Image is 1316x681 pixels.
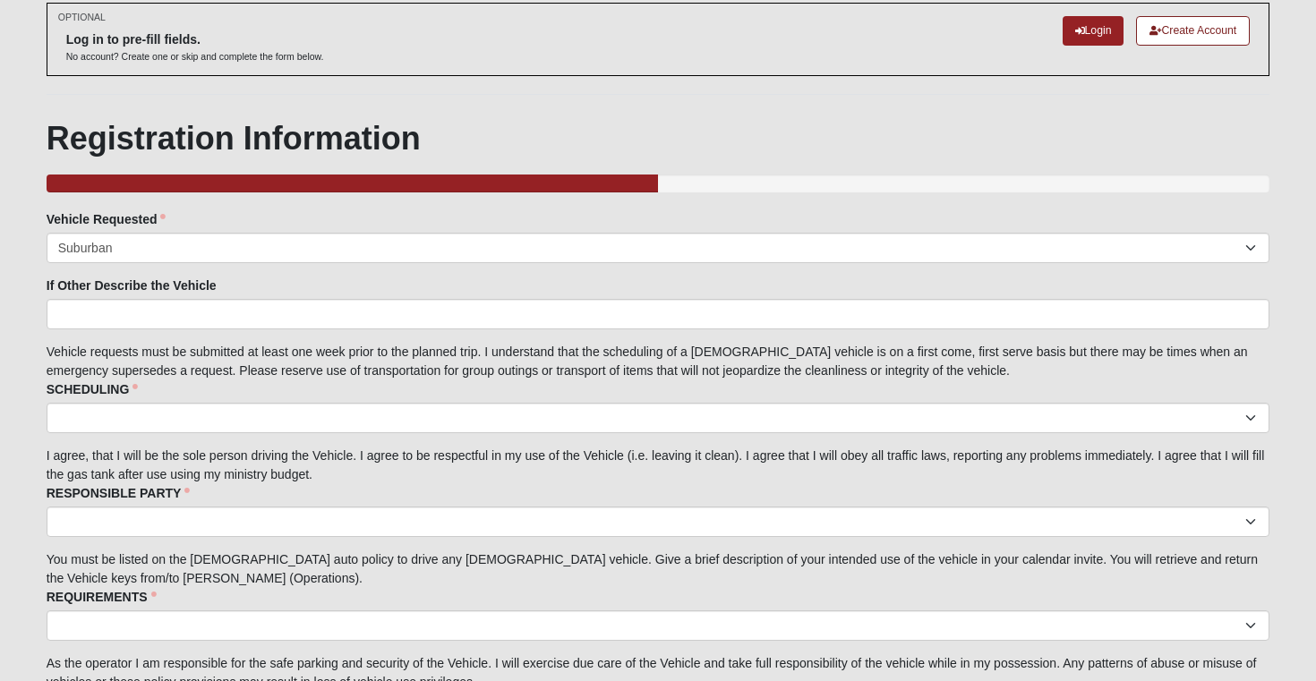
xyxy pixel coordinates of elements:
[47,277,217,294] label: If Other Describe the Vehicle
[47,119,1270,157] h1: Registration Information
[47,210,167,228] label: Vehicle Requested
[66,32,324,47] h6: Log in to pre-fill fields.
[1136,16,1250,46] a: Create Account
[47,588,157,606] label: REQUIREMENTS
[58,11,106,24] small: OPTIONAL
[47,484,191,502] label: RESPONSIBLE PARTY
[47,380,139,398] label: SCHEDULING
[66,50,324,64] p: No account? Create one or skip and complete the form below.
[1063,16,1124,46] a: Login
